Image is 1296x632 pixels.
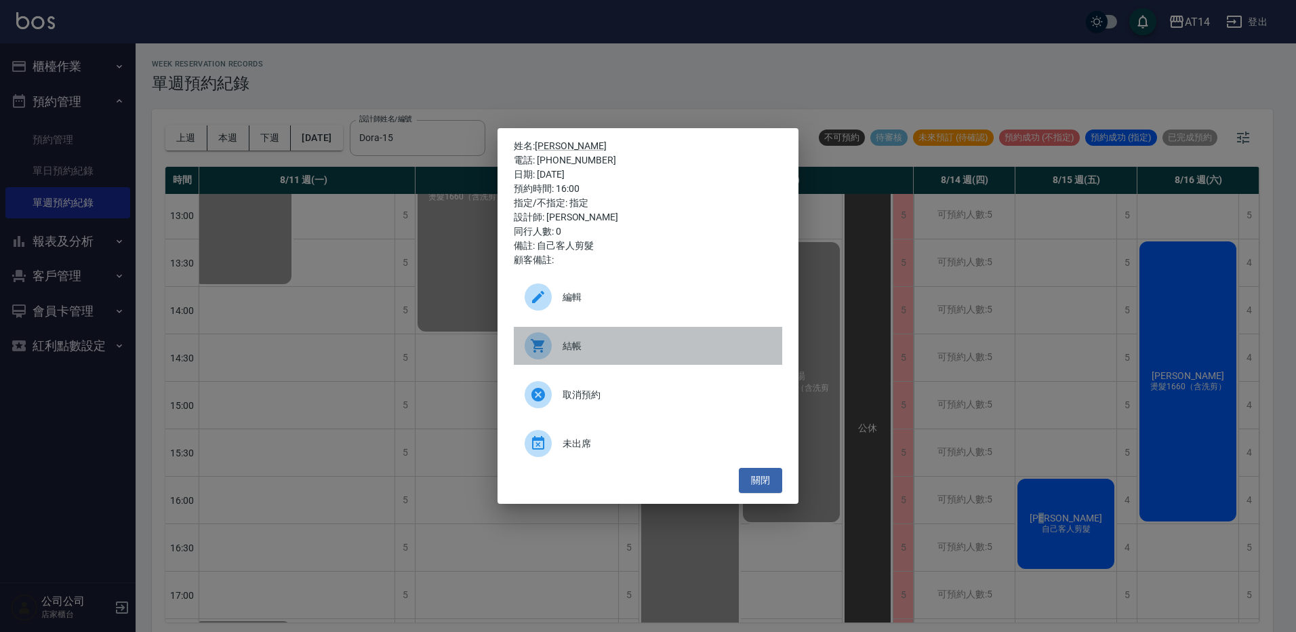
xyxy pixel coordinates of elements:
div: 取消預約 [514,376,782,414]
div: 指定/不指定: 指定 [514,196,782,210]
a: 結帳 [514,327,782,376]
span: 取消預約 [563,388,771,402]
button: 關閉 [739,468,782,493]
div: 電話: [PHONE_NUMBER] [514,153,782,167]
div: 編輯 [514,278,782,316]
div: 未出席 [514,424,782,462]
div: 設計師: [PERSON_NAME] [514,210,782,224]
a: [PERSON_NAME] [535,140,607,151]
p: 姓名: [514,139,782,153]
a: 編輯 [514,278,782,327]
span: 結帳 [563,339,771,353]
div: 預約時間: 16:00 [514,182,782,196]
div: 日期: [DATE] [514,167,782,182]
div: 顧客備註: [514,253,782,267]
span: 未出席 [563,437,771,451]
div: 備註: 自己客人剪髮 [514,239,782,253]
div: 同行人數: 0 [514,224,782,239]
div: 結帳 [514,327,782,365]
span: 編輯 [563,290,771,304]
